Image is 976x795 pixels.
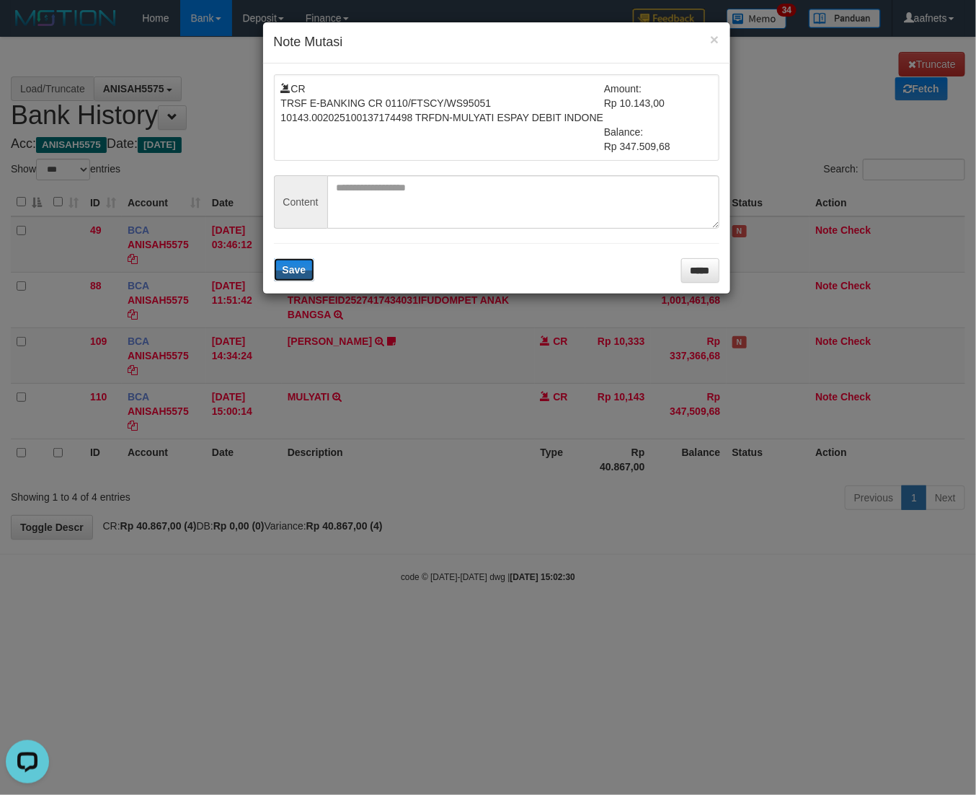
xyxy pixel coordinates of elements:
td: CR TRSF E-BANKING CR 0110/FTSCY/WS95051 10143.002025100137174498 TRFDN-MULYATI ESPAY DEBIT INDONE [281,82,605,154]
td: Amount: Rp 10.143,00 Balance: Rp 347.509,68 [604,82,712,154]
button: Open LiveChat chat widget [6,6,49,49]
span: Content [274,175,327,229]
h4: Note Mutasi [274,33,719,52]
button: Save [274,258,315,281]
span: Save [283,264,306,276]
button: × [710,32,719,47]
